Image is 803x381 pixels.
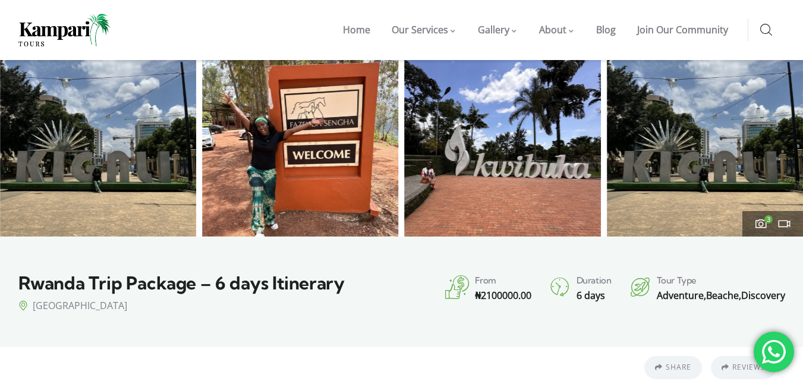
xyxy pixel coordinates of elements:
img: Home [18,14,111,46]
span: ₦ [475,289,481,302]
span: Rwanda Trip Package – 6 days Itinerary [18,272,345,294]
img: Trip to Rwanda [405,60,601,237]
span: Our Services [392,23,448,36]
div: 2 / 3 [202,60,398,237]
span: 2100000.00 [475,289,531,302]
span: Blog [596,23,616,36]
a: Reviews [711,356,776,379]
img: Trip to Rwanda [607,60,803,237]
span: Home [343,23,370,36]
div: 6 days [577,287,612,304]
div: 'Chat [754,332,794,372]
span: Join Our Community [637,23,728,36]
a: Discovery [741,289,785,302]
h4: Tour Type [657,275,785,286]
a: 3 [754,219,770,232]
a: Beache [706,289,739,302]
h4: From [475,275,531,286]
a: Adventure [657,289,704,302]
span: [GEOGRAPHIC_DATA] [33,299,127,312]
div: 3 / 3 [405,60,601,237]
div: 1 / 3 [607,60,803,237]
span: About [539,23,566,36]
span: 3 [764,215,773,223]
h4: Duration [577,275,612,286]
a: Share [644,356,702,379]
span: Gallery [478,23,509,36]
div: , , [657,287,785,304]
img: Vacation to Rwanda [202,60,398,237]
